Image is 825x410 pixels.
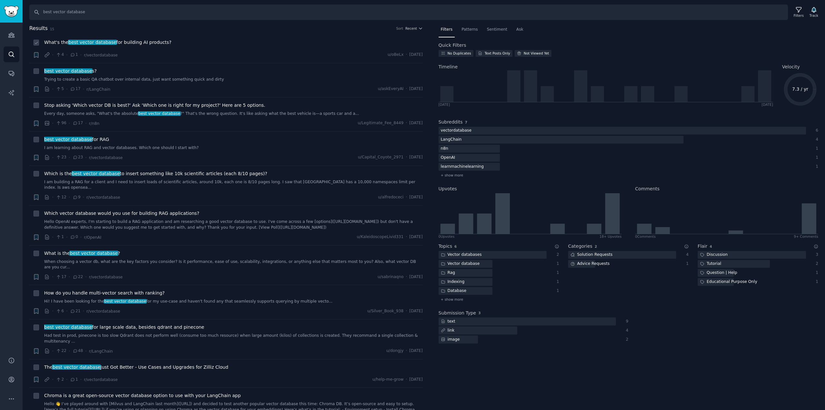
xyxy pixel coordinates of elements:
a: Hello OpenAI experts, I'm starting to build a RAG application and am researching a good vector da... [44,219,423,230]
span: 96 [56,120,66,126]
span: 48 [73,348,83,354]
span: · [80,376,82,383]
a: What is thebest vector database? [44,250,120,257]
span: · [52,120,53,127]
a: Had test in prod, pinecone is too slow Qdrant does not perform well (consume too much resource) w... [44,333,423,344]
div: 18+ Upvotes [599,234,622,239]
span: r/vectordatabase [86,195,120,200]
span: What's the for building AI products? [44,39,171,46]
span: 21 [70,308,81,314]
span: u/Legitimate_Fee_8449 [358,120,403,126]
span: [DATE] [409,274,422,280]
span: Filters [441,27,453,33]
span: r/vectordatabase [86,309,120,314]
div: Vector databases [439,251,484,259]
span: · [52,234,53,241]
span: · [69,194,70,201]
span: r/LangChain [89,349,113,354]
span: u/sabrinaqno [378,274,403,280]
span: 7 [465,120,467,124]
span: 4 [710,245,712,248]
span: 5 [56,86,64,92]
a: I am building a RAG for a client and I need to insert loads of scientific articles, around 10k, e... [44,179,423,191]
div: vectordatabase [439,127,474,135]
span: for RAG [44,136,109,143]
a: best vector databases? [44,68,97,75]
div: 4 [813,137,819,143]
a: I am learning about RAG and vector databases. Which one should I start with? [44,145,423,151]
span: · [52,274,53,280]
div: 1 [813,155,819,161]
span: · [69,120,70,127]
span: r/vectordatabase [89,275,123,279]
h2: Submission Type [439,310,476,316]
span: · [406,155,407,160]
span: u/dongjy [386,348,403,354]
div: 0 Upvote s [439,234,455,239]
span: · [52,308,53,315]
span: Patterns [461,27,478,33]
span: · [52,86,53,93]
span: · [52,348,53,355]
h2: Flair [698,243,707,250]
div: 0 Comment s [635,234,656,239]
a: When choosing a vector db, what are the key factors you consider? Is it performance, ease of use,... [44,259,423,270]
span: u/askEveryAI [378,86,403,92]
span: best vector database [69,251,118,256]
span: 1 [56,234,64,240]
img: GummySearch logo [4,6,19,17]
span: best vector database [44,137,92,142]
div: Solution Requests [568,251,615,259]
span: 17 [73,120,83,126]
span: · [52,194,53,201]
div: Filters [794,13,804,18]
div: 2 [553,252,559,258]
div: learnmachinelearning [439,163,486,171]
span: u/Silver_Book_938 [367,308,403,314]
span: · [406,86,407,92]
span: [DATE] [409,86,422,92]
span: How do you handle multi-vector search with ranking? [44,290,165,296]
a: Stop asking 'Which vector DB is best?' Ask 'Which one is right for my project?' Here are 5 options. [44,102,265,109]
span: Sentiment [487,27,507,33]
span: [DATE] [409,120,422,126]
span: 22 [56,348,66,354]
span: · [66,376,67,383]
span: 23 [73,155,83,160]
div: link [439,326,457,335]
span: 15 [50,27,54,31]
span: What is the ? [44,250,120,257]
div: Track [810,13,818,18]
a: Every day, someone asks, "What's the absolutebest vector database?" That's the wrong question. It... [44,111,423,117]
span: · [52,154,53,161]
span: r/vectordatabase [84,53,118,57]
div: [DATE] [762,102,773,107]
a: Trying to create a basic QA chatbot over internal data, just want something quick and dirty [44,77,423,83]
div: 1 [813,270,819,276]
a: Which vector database would you use for building RAG applications? [44,210,199,217]
span: · [406,120,407,126]
h2: Quick Filters [439,42,466,49]
span: · [406,348,407,354]
span: · [80,52,82,58]
a: best vector databasefor RAG [44,136,109,143]
h2: Upvotes [439,185,457,192]
span: · [52,52,53,58]
span: · [83,194,84,201]
span: [DATE] [409,234,422,240]
text: 7.3 / yr [792,86,808,92]
span: + show more [441,173,463,177]
span: [DATE] [409,195,422,200]
a: What's thebest vector databasefor building AI products? [44,39,171,46]
a: best vector databasefor large scale data, besides qdrant and pinecone [44,324,204,331]
div: No Duplicates [448,51,471,55]
div: Vector database [439,260,482,268]
span: 6 [454,245,457,248]
div: 6 [813,128,819,134]
div: 1 [553,288,559,294]
span: [DATE] [409,308,422,314]
span: [DATE] [409,348,422,354]
div: 2 [623,337,628,343]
